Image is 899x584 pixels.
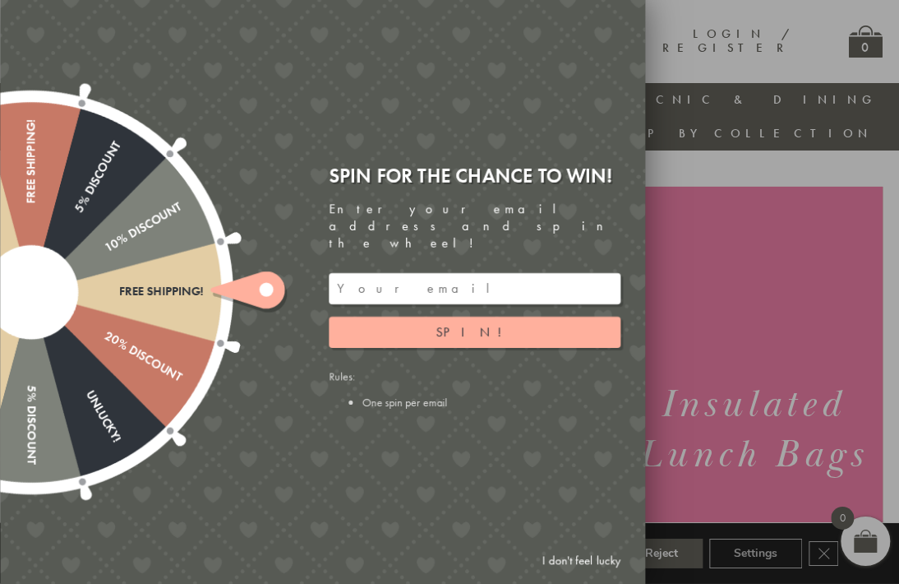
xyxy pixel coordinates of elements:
[533,545,629,576] a: I don't feel lucky
[27,286,183,385] div: 20% Discount
[27,200,183,299] div: 10% Discount
[329,163,620,188] div: Spin for the chance to win!
[329,368,620,410] div: Rules:
[436,323,514,341] span: Spin!
[329,273,620,304] input: Your email
[24,292,38,465] div: 5% Discount
[362,395,620,410] li: One spin per email
[25,139,123,295] div: 5% Discount
[24,119,38,292] div: Free shipping!
[31,285,204,299] div: Free shipping!
[329,201,620,252] div: Enter your email address and spin the wheel!
[25,289,123,445] div: Unlucky!
[329,317,620,348] button: Spin!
